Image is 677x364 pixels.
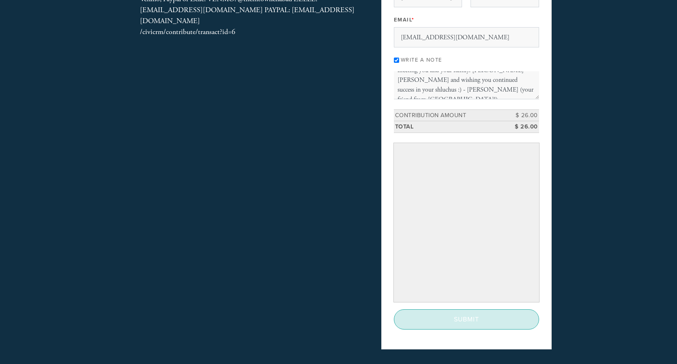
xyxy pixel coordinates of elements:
div: /civicrm/contribute/transact?id=6 [140,26,355,37]
td: Total [394,121,503,133]
iframe: Secure payment input frame [395,145,537,300]
label: Write a note [401,57,442,63]
td: $ 26.00 [503,109,539,121]
td: $ 26.00 [503,121,539,133]
input: Submit [394,309,539,330]
td: Contribution Amount [394,109,503,121]
textarea: Thank you [PERSON_NAME] and [PERSON_NAME] for giving me a home away from home for the Shabbat of ... [394,71,539,99]
span: This field is required. [412,17,415,23]
label: Email [394,16,415,24]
